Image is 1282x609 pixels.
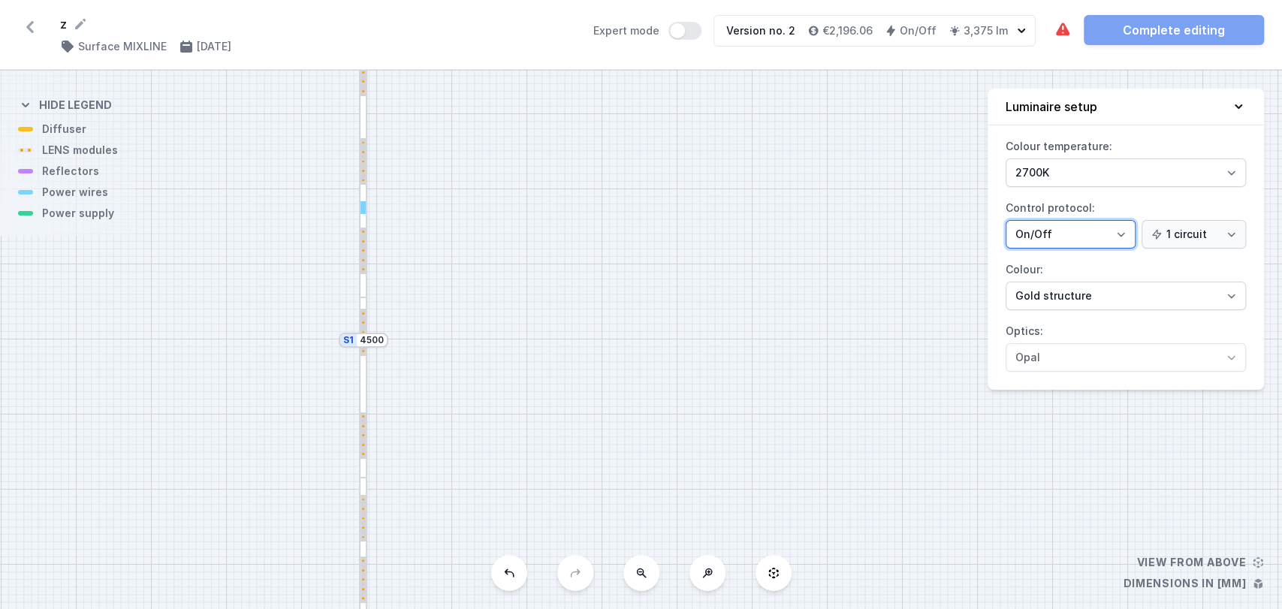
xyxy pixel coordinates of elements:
label: Control protocol: [1006,196,1246,249]
h4: [DATE] [197,39,231,54]
select: Optics: [1006,343,1246,372]
button: Luminaire setup [988,89,1264,125]
select: Control protocol: [1006,220,1136,249]
h4: On/Off [900,23,937,38]
label: Colour: [1006,258,1246,310]
div: Version no. 2 [726,23,795,38]
button: Expert mode [668,22,701,40]
h4: 3,375 lm [964,23,1008,38]
label: Optics: [1006,319,1246,372]
button: Version no. 2€2,196.06On/Off3,375 lm [713,15,1036,47]
label: Colour temperature: [1006,134,1246,187]
input: Dimension [mm] [360,334,384,346]
select: Control protocol: [1142,220,1246,249]
button: Hide legend [18,86,112,122]
h4: Hide legend [39,98,112,113]
select: Colour temperature: [1006,158,1246,187]
label: Expert mode [593,22,701,40]
h4: Surface MIXLINE [78,39,167,54]
h4: €2,196.06 [822,23,873,38]
select: Colour: [1006,282,1246,310]
form: z [60,15,575,33]
h4: Luminaire setup [1006,98,1097,116]
button: Rename project [73,17,88,32]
